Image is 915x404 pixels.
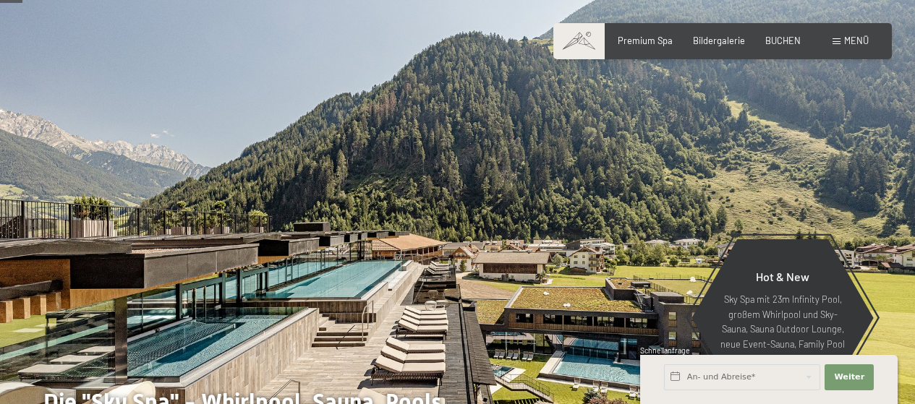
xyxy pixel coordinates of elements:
span: Schnellanfrage [640,346,690,355]
p: Sky Spa mit 23m Infinity Pool, großem Whirlpool und Sky-Sauna, Sauna Outdoor Lounge, neue Event-S... [720,292,846,366]
span: Hot & New [756,270,809,283]
a: Bildergalerie [693,35,745,46]
a: Premium Spa [618,35,673,46]
span: Menü [844,35,869,46]
a: Hot & New Sky Spa mit 23m Infinity Pool, großem Whirlpool und Sky-Sauna, Sauna Outdoor Lounge, ne... [691,238,874,397]
a: BUCHEN [765,35,801,46]
span: Weiter [834,371,864,383]
button: Weiter [825,364,874,390]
